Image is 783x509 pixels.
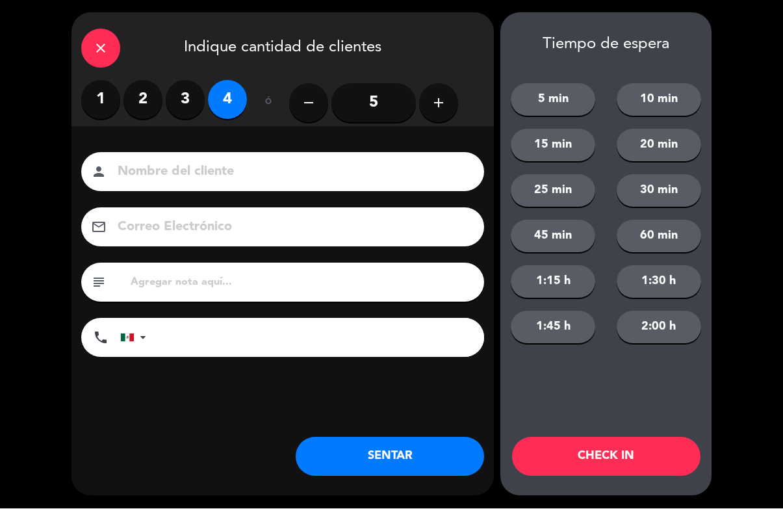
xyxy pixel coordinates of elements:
[419,84,458,123] button: add
[91,275,107,291] i: subject
[91,164,107,180] i: person
[511,175,595,207] button: 25 min
[296,437,484,476] button: SENTAR
[511,84,595,116] button: 5 min
[431,96,446,111] i: add
[511,129,595,162] button: 15 min
[93,41,109,57] i: close
[617,84,701,116] button: 10 min
[617,175,701,207] button: 30 min
[93,330,109,346] i: phone
[511,220,595,253] button: 45 min
[617,311,701,344] button: 2:00 h
[301,96,316,111] i: remove
[617,129,701,162] button: 20 min
[116,161,467,184] input: Nombre del cliente
[511,266,595,298] button: 1:15 h
[121,319,151,357] div: Mexico (México): +52
[123,81,162,120] label: 2
[116,216,467,239] input: Correo Electrónico
[617,266,701,298] button: 1:30 h
[500,36,712,55] div: Tiempo de espera
[289,84,328,123] button: remove
[208,81,247,120] label: 4
[617,220,701,253] button: 60 min
[91,220,107,235] i: email
[129,274,474,292] input: Agregar nota aquí...
[512,437,700,476] button: CHECK IN
[247,81,289,126] div: ó
[511,311,595,344] button: 1:45 h
[81,81,120,120] label: 1
[166,81,205,120] label: 3
[71,13,494,81] div: Indique cantidad de clientes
